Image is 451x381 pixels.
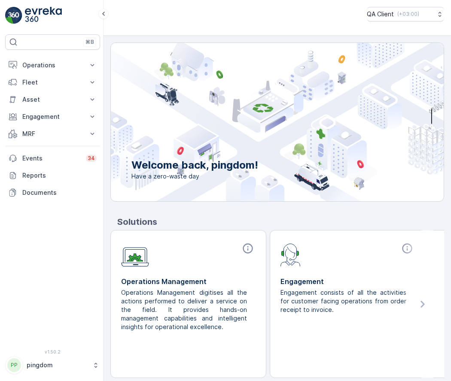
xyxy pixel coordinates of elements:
button: MRF [5,125,100,142]
p: Welcome back, pingdom! [131,158,258,172]
p: Operations [22,61,83,70]
a: Reports [5,167,100,184]
button: Fleet [5,74,100,91]
p: Reports [22,171,97,180]
button: PPpingdom [5,356,100,374]
button: Engagement [5,108,100,125]
img: city illustration [72,43,444,201]
div: PP [7,358,21,372]
p: Engagement [280,276,415,287]
img: logo_light-DOdMpM7g.png [25,7,62,24]
img: module-icon [280,242,301,266]
button: Operations [5,57,100,74]
p: Fleet [22,78,83,87]
p: Asset [22,95,83,104]
p: Events [22,154,81,163]
p: QA Client [367,10,394,18]
a: Documents [5,184,100,201]
p: Engagement consists of all the activities for customer facing operations from order receipt to in... [280,288,408,314]
p: ( +03:00 ) [397,11,419,18]
span: v 1.50.2 [5,349,100,354]
p: Documents [22,188,97,197]
button: Asset [5,91,100,108]
img: logo [5,7,22,24]
img: module-icon [121,242,149,267]
p: ⌘B [85,39,94,45]
p: Engagement [22,112,83,121]
p: Operations Management digitises all the actions performed to deliver a service on the field. It p... [121,288,249,331]
p: Operations Management [121,276,256,287]
span: Have a zero-waste day [131,172,258,181]
button: QA Client(+03:00) [367,7,444,21]
p: Solutions [117,215,444,228]
p: pingdom [27,361,88,369]
a: Events34 [5,150,100,167]
p: 34 [88,155,95,162]
p: MRF [22,130,83,138]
